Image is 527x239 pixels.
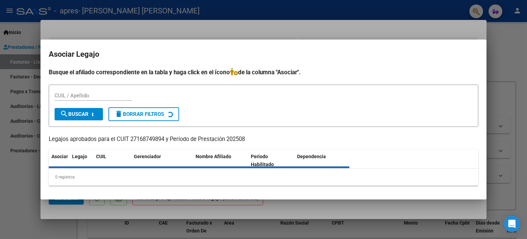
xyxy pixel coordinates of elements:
span: Nombre Afiliado [196,154,231,159]
span: Asociar [51,154,68,159]
button: Buscar [55,108,103,120]
mat-icon: delete [115,110,123,118]
h2: Asociar Legajo [49,48,478,61]
h4: Busque el afiliado correspondiente en la tabla y haga click en el ícono de la columna "Asociar". [49,68,478,77]
span: Borrar Filtros [115,111,164,117]
mat-icon: search [60,110,68,118]
span: Periodo Habilitado [251,154,274,167]
datatable-header-cell: Dependencia [294,149,350,172]
span: Buscar [60,111,89,117]
datatable-header-cell: Asociar [49,149,69,172]
p: Legajos aprobados para el CUIT 27168749894 y Período de Prestación 202508 [49,135,478,144]
datatable-header-cell: Nombre Afiliado [193,149,248,172]
div: Open Intercom Messenger [504,216,520,232]
span: Dependencia [297,154,326,159]
button: Borrar Filtros [108,107,179,121]
datatable-header-cell: CUIL [93,149,131,172]
datatable-header-cell: Periodo Habilitado [248,149,294,172]
datatable-header-cell: Gerenciador [131,149,193,172]
span: Gerenciador [134,154,161,159]
datatable-header-cell: Legajo [69,149,93,172]
span: Legajo [72,154,87,159]
span: CUIL [96,154,106,159]
div: 0 registros [49,169,478,186]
